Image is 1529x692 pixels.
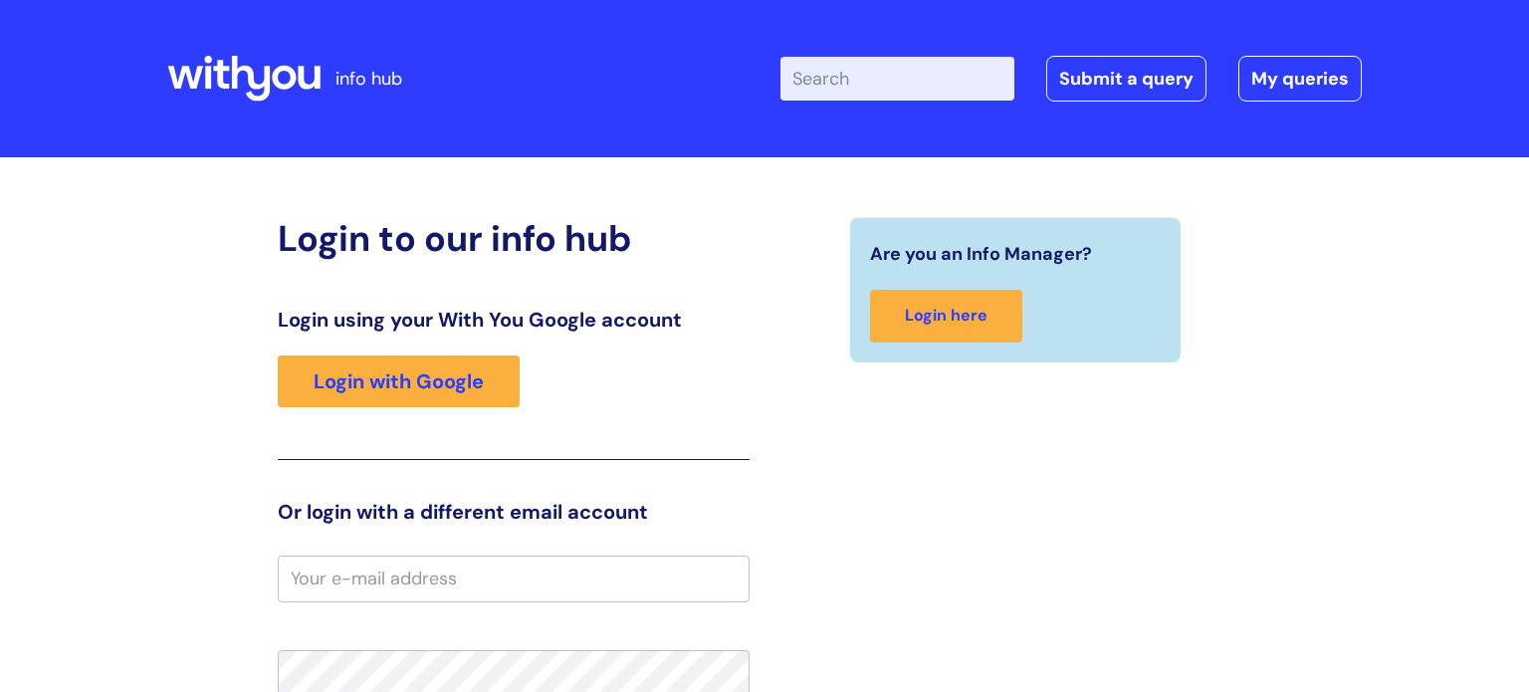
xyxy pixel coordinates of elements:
input: Search [780,57,1014,101]
h3: Or login with a different email account [278,500,750,524]
a: Submit a query [1046,56,1206,102]
input: Your e-mail address [278,556,750,601]
a: My queries [1238,56,1362,102]
p: info hub [335,63,402,95]
a: Login with Google [278,355,520,407]
a: Login here [870,290,1022,343]
h2: Login to our info hub [278,217,750,260]
h3: Login using your With You Google account [278,308,750,332]
span: Are you an Info Manager? [870,238,1092,270]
